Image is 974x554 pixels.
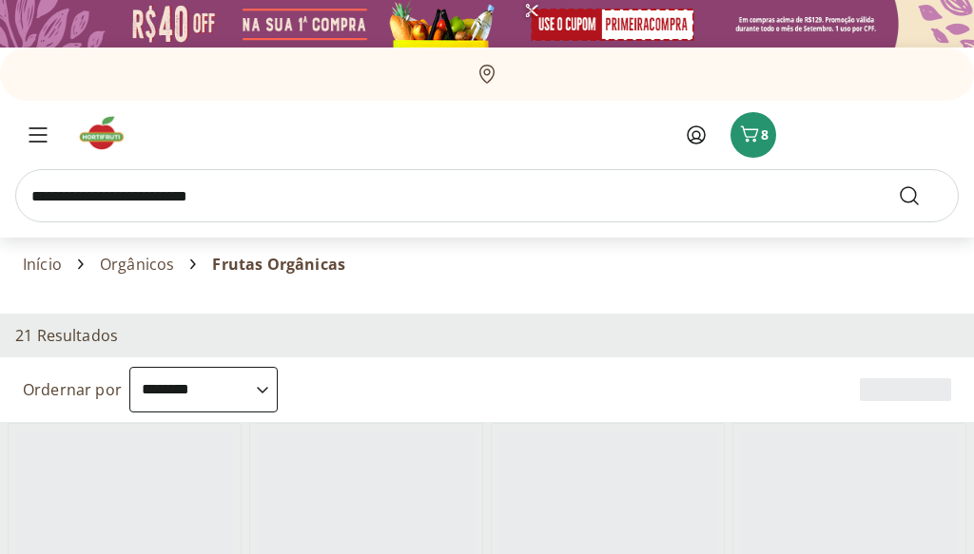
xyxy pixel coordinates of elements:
button: Carrinho [730,112,776,158]
button: Submit Search [898,184,944,207]
input: search [15,169,959,222]
span: 8 [761,125,769,143]
button: Menu [15,112,61,158]
span: Frutas Orgânicas [212,256,345,273]
a: Início [23,256,62,273]
img: Hortifruti [76,114,140,152]
label: Ordernar por [23,379,122,400]
h2: 21 Resultados [15,325,118,346]
a: Orgânicos [100,256,174,273]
